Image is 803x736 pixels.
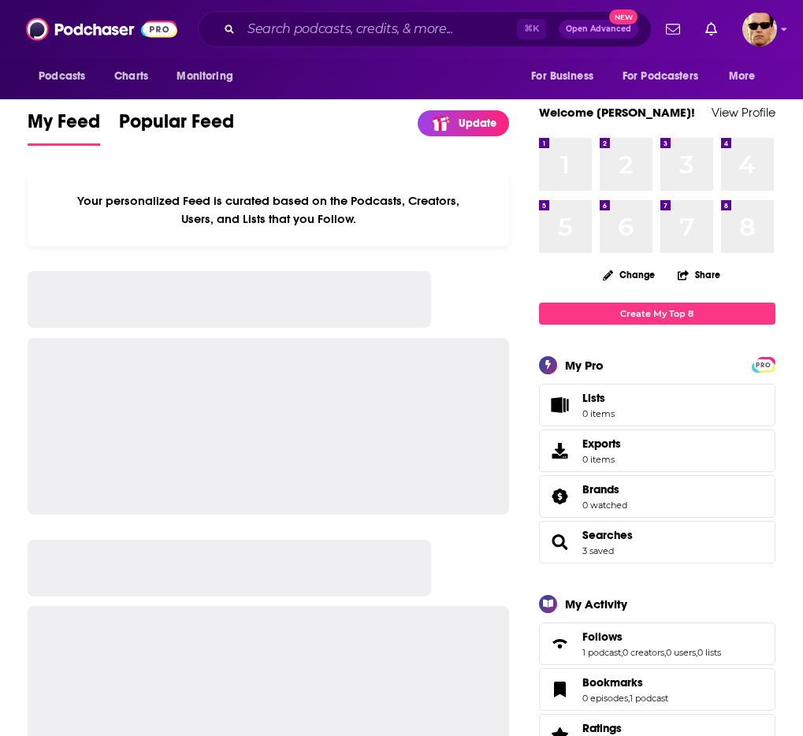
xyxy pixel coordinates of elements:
a: Create My Top 8 [539,303,775,324]
a: Show notifications dropdown [660,16,686,43]
a: 1 podcast [582,647,621,658]
a: Bookmarks [582,675,668,690]
button: Show profile menu [742,12,777,46]
span: , [664,647,666,658]
button: open menu [165,61,253,91]
a: 1 podcast [630,693,668,704]
span: New [609,9,638,24]
span: 0 items [582,408,615,419]
span: PRO [754,359,773,371]
span: Lists [582,391,615,405]
span: Searches [539,521,775,563]
span: For Podcasters [623,65,698,87]
span: Bookmarks [582,675,643,690]
button: Open AdvancedNew [559,20,638,39]
button: Share [677,259,721,290]
a: 0 episodes [582,693,628,704]
a: Charts [104,61,158,91]
span: , [628,693,630,704]
a: Update [418,110,509,136]
span: 0 items [582,454,621,465]
a: 3 saved [582,545,614,556]
span: , [696,647,697,658]
span: My Feed [28,110,100,143]
a: Exports [539,429,775,472]
a: Bookmarks [545,678,576,701]
p: Update [459,117,496,130]
a: 0 creators [623,647,664,658]
span: Exports [545,440,576,462]
span: Exports [582,437,621,451]
button: Change [593,265,664,284]
input: Search podcasts, credits, & more... [241,17,517,42]
span: Logged in as karldevries [742,12,777,46]
span: Brands [539,475,775,518]
a: Searches [545,531,576,553]
span: More [729,65,756,87]
span: Ratings [582,721,622,735]
span: Charts [114,65,148,87]
a: Lists [539,384,775,426]
button: open menu [612,61,721,91]
a: Popular Feed [119,110,234,146]
span: Brands [582,482,619,496]
a: Show notifications dropdown [699,16,723,43]
div: Search podcasts, credits, & more... [198,11,652,47]
button: open menu [28,61,106,91]
span: Popular Feed [119,110,234,143]
a: 0 lists [697,647,721,658]
div: Your personalized Feed is curated based on the Podcasts, Creators, Users, and Lists that you Follow. [28,174,509,246]
a: Brands [582,482,627,496]
img: Podchaser - Follow, Share and Rate Podcasts [26,14,177,44]
a: Welcome [PERSON_NAME]! [539,105,695,120]
div: My Activity [565,597,627,611]
button: open menu [520,61,613,91]
span: Monitoring [177,65,232,87]
a: My Feed [28,110,100,146]
span: Follows [582,630,623,644]
span: Podcasts [39,65,85,87]
div: My Pro [565,358,604,373]
a: PRO [754,358,773,370]
span: Follows [539,623,775,665]
span: , [621,647,623,658]
span: Lists [582,391,605,405]
a: 0 users [666,647,696,658]
a: 0 watched [582,500,627,511]
a: Searches [582,528,633,542]
span: ⌘ K [517,19,546,39]
span: Lists [545,394,576,416]
span: Open Advanced [566,25,631,33]
span: For Business [531,65,593,87]
a: Follows [545,633,576,655]
a: Ratings [582,721,675,735]
a: Follows [582,630,721,644]
button: open menu [718,61,775,91]
img: User Profile [742,12,777,46]
a: View Profile [712,105,775,120]
a: Brands [545,485,576,507]
span: Bookmarks [539,668,775,711]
